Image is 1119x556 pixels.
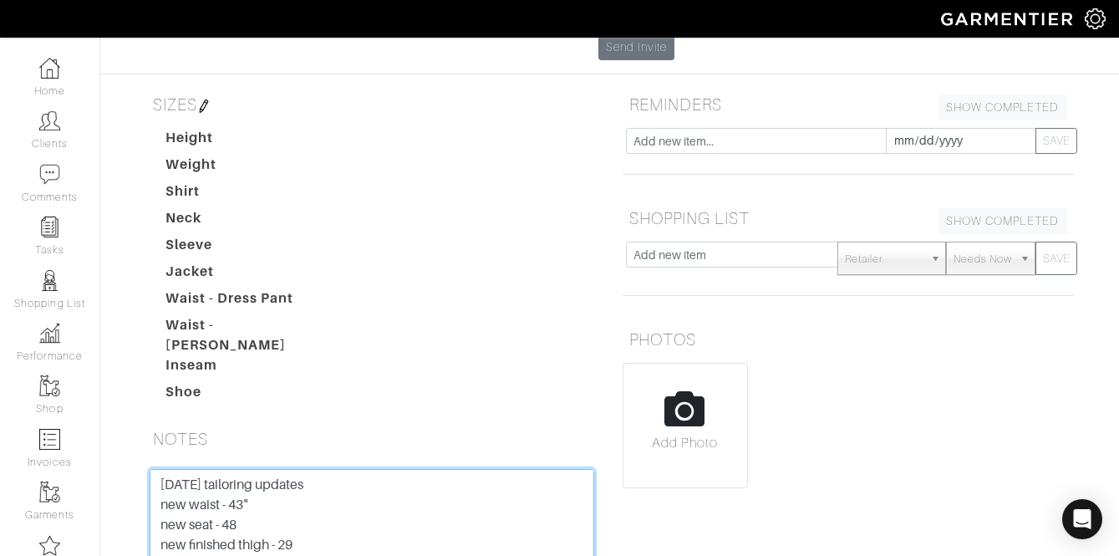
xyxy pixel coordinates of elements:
dt: Neck [153,208,343,235]
a: SHOW COMPLETED [938,208,1067,234]
h5: SHOPPING LIST [623,201,1074,235]
dt: Weight [153,155,343,181]
img: stylists-icon-eb353228a002819b7ec25b43dbf5f0378dd9e0616d9560372ff212230b889e62.png [39,270,60,291]
button: SAVE [1035,128,1077,154]
dt: Jacket [153,262,343,288]
h5: REMINDERS [623,88,1074,121]
img: graph-8b7af3c665d003b59727f371ae50e7771705bf0c487971e6e97d053d13c5068d.png [39,323,60,344]
img: comment-icon-a0a6a9ef722e966f86d9cbdc48e553b5cf19dbc54f86b18d962a5391bc8f6eb6.png [39,164,60,185]
span: Retailer [845,242,923,276]
img: garments-icon-b7da505a4dc4fd61783c78ac3ca0ef83fa9d6f193b1c9dc38574b1d14d53ca28.png [39,482,60,502]
dt: Waist - [PERSON_NAME] [153,315,343,355]
h5: PHOTOS [623,323,1074,356]
dt: Waist - Dress Pant [153,288,343,315]
img: garments-icon-b7da505a4dc4fd61783c78ac3ca0ef83fa9d6f193b1c9dc38574b1d14d53ca28.png [39,375,60,396]
a: Send Invite [598,34,675,60]
input: Add new item [626,242,839,268]
img: companies-icon-14a0f246c7e91f24465de634b560f0151b0cc5c9ce11af5fac52e6d7d6371812.png [39,535,60,556]
img: pen-cf24a1663064a2ec1b9c1bd2387e9de7a2fa800b781884d57f21acf72779bad2.png [197,99,211,113]
img: orders-icon-0abe47150d42831381b5fb84f609e132dff9fe21cb692f30cb5eec754e2cba89.png [39,429,60,450]
a: SHOW COMPLETED [938,94,1067,120]
dt: Height [153,128,343,155]
h5: NOTES [146,422,598,456]
h5: SIZES [146,88,598,121]
dt: Shirt [153,181,343,208]
img: dashboard-icon-dbcd8f5a0b271acd01030246c82b418ddd0df26cd7fceb0bd07c9910d44c42f6.png [39,58,60,79]
img: reminder-icon-8004d30b9f0a5d33ae49ab947aed9ed385cf756f9e5892f1edd6e32f2345188e.png [39,217,60,237]
dt: Sleeve [153,235,343,262]
img: gear-icon-white-bd11855cb880d31180b6d7d6211b90ccbf57a29d726f0c71d8c61bd08dd39cc2.png [1085,8,1106,29]
dt: Inseam [153,355,343,382]
input: Add new item... [626,128,887,154]
img: clients-icon-6bae9207a08558b7cb47a8932f037763ab4055f8c8b6bfacd5dc20c3e0201464.png [39,110,60,131]
div: Open Intercom Messenger [1062,499,1102,539]
span: Needs Now [954,242,1012,276]
img: garmentier-logo-header-white-b43fb05a5012e4ada735d5af1a66efaba907eab6374d6393d1fbf88cb4ef424d.png [933,4,1085,33]
dt: Shoe [153,382,343,409]
button: SAVE [1035,242,1077,275]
